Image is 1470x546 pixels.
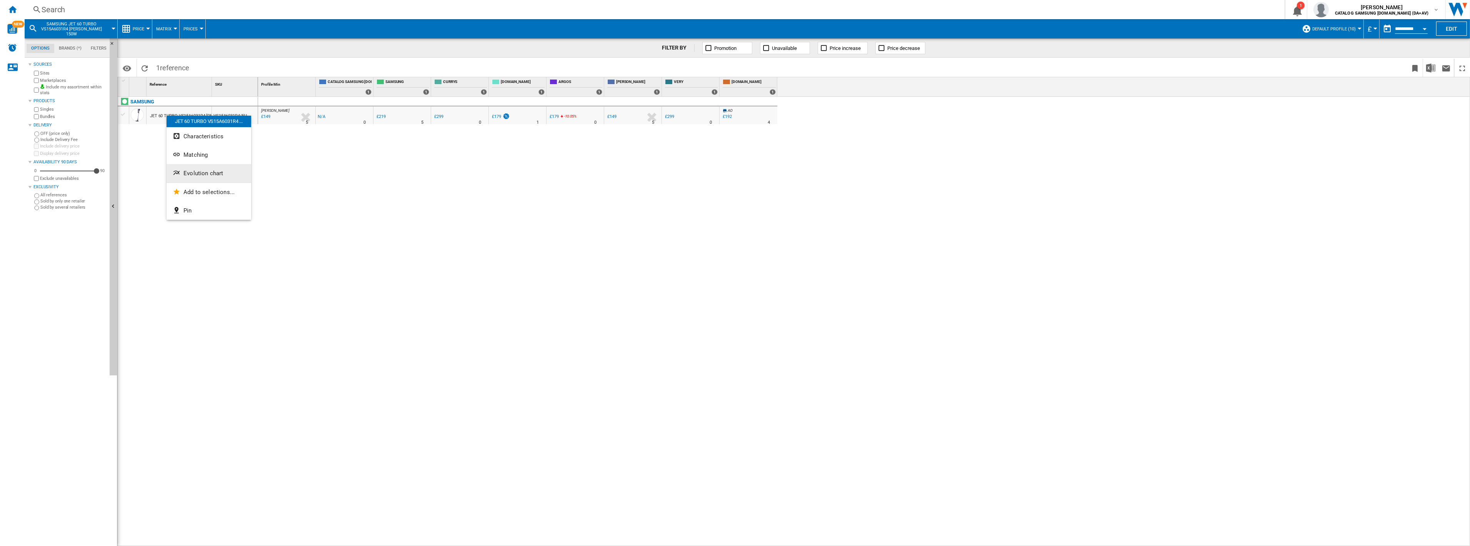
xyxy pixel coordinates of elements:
span: Matching [183,151,208,158]
button: Characteristics [167,127,251,146]
span: Add to selections... [183,189,235,196]
div: JET 60 TURBO VS15A6031R4 ... [167,116,251,127]
span: Characteristics [183,133,223,140]
button: Matching [167,146,251,164]
button: Evolution chart [167,164,251,183]
button: Add to selections... [167,183,251,201]
span: Pin [183,207,192,214]
button: Pin... [167,201,251,220]
span: Evolution chart [183,170,223,177]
